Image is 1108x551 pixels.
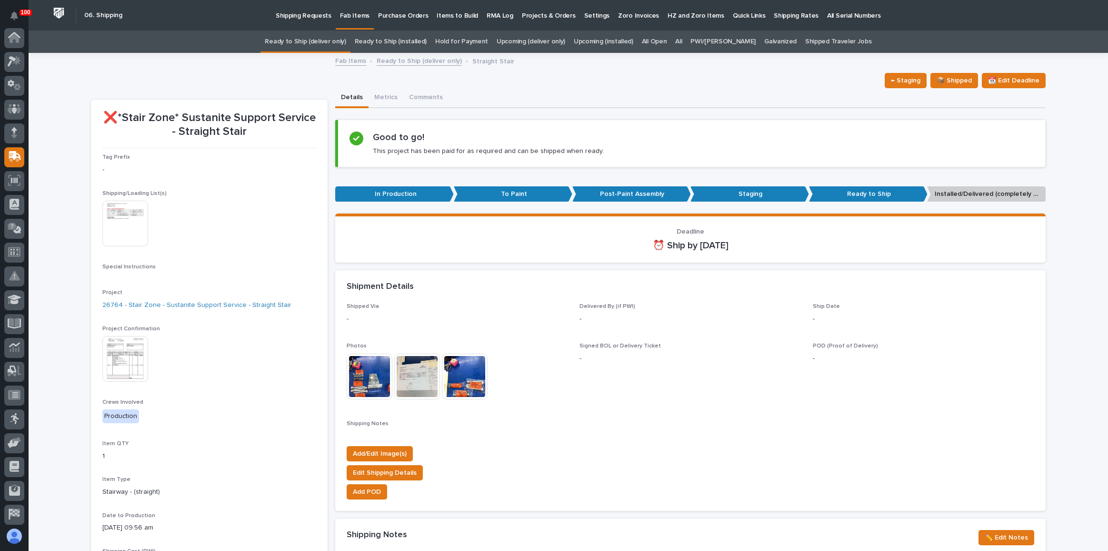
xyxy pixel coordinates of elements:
[102,300,291,310] a: 26764 - Stair Zone - Sustanite Support Service - Straight Stair
[813,314,1034,324] p: -
[102,487,316,497] p: Stairway - (straight)
[454,186,572,202] p: To Paint
[102,513,155,519] span: Date to Production
[813,343,878,349] span: POD (Proof of Delivery)
[335,186,454,202] p: In Production
[675,31,682,53] a: All
[21,9,30,16] p: 100
[353,467,417,479] span: Edit Shipping Details
[4,526,24,546] button: users-avatar
[985,532,1028,543] span: ✏️ Edit Notes
[347,446,413,461] button: Add/Edit Image(s)
[988,75,1039,86] span: 📆 Edit Deadline
[355,31,427,53] a: Ready to Ship (installed)
[690,31,756,53] a: PWI/[PERSON_NAME]
[809,186,928,202] p: Ready to Ship
[373,147,604,155] p: This project has been paid for as required and can be shipped when ready.
[677,228,704,235] span: Deadline
[347,465,423,480] button: Edit Shipping Details
[102,399,143,405] span: Crews Involved
[472,55,514,66] p: Straight Stair
[353,486,381,498] span: Add POD
[579,354,801,364] p: -
[982,73,1046,88] button: 📆 Edit Deadline
[937,75,972,86] span: 📦 Shipped
[572,186,691,202] p: Post-Paint Assembly
[353,448,407,459] span: Add/Edit Image(s)
[102,191,167,196] span: Shipping/Loading List(s)
[102,326,160,332] span: Project Confirmation
[497,31,565,53] a: Upcoming (deliver only)
[690,186,809,202] p: Staging
[813,304,840,309] span: Ship Date
[369,88,403,108] button: Metrics
[335,55,366,66] a: Fab Items
[373,132,424,143] h2: Good to go!
[335,88,369,108] button: Details
[102,165,316,175] p: -
[102,290,122,296] span: Project
[102,264,156,270] span: Special Instructions
[403,88,449,108] button: Comments
[347,530,407,541] h2: Shipping Notes
[102,451,316,461] p: 1
[347,484,387,500] button: Add POD
[347,343,367,349] span: Photos
[764,31,797,53] a: Galvanized
[347,282,414,292] h2: Shipment Details
[930,73,978,88] button: 📦 Shipped
[813,354,1034,364] p: -
[347,304,379,309] span: Shipped Via
[927,186,1046,202] p: Installed/Delivered (completely done)
[891,75,920,86] span: ← Staging
[102,441,129,447] span: Item QTY
[579,304,635,309] span: Delivered By (if PWI)
[642,31,667,53] a: All Open
[84,11,122,20] h2: 06. Shipping
[265,31,346,53] a: Ready to Ship (deliver only)
[102,409,139,423] div: Production
[347,421,389,427] span: Shipping Notes
[50,4,68,22] img: Workspace Logo
[4,6,24,26] button: Notifications
[102,154,130,160] span: Tag Prefix
[885,73,927,88] button: ← Staging
[377,55,462,66] a: Ready to Ship (deliver only)
[102,111,316,139] p: ❌*Stair Zone* Sustanite Support Service - Straight Stair
[574,31,633,53] a: Upcoming (installed)
[347,314,568,324] p: -
[579,314,801,324] p: -
[347,240,1034,251] p: ⏰ Ship by [DATE]
[978,530,1034,545] button: ✏️ Edit Notes
[102,477,130,482] span: Item Type
[102,523,316,533] p: [DATE] 09:56 am
[435,31,488,53] a: Hold for Payment
[805,31,872,53] a: Shipped Traveler Jobs
[12,11,24,27] div: Notifications100
[579,343,661,349] span: Signed BOL or Delivery Ticket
